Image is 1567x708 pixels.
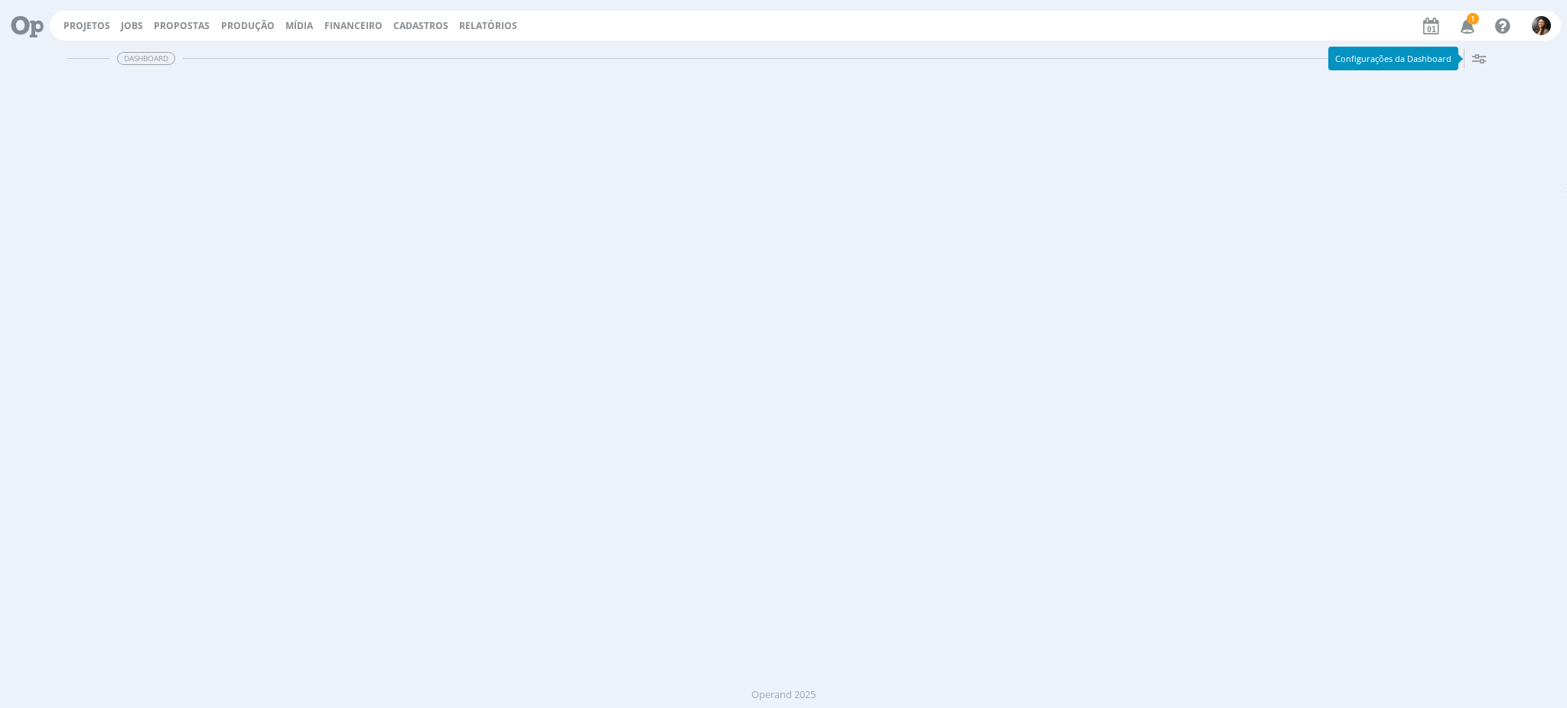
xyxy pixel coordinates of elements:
[221,19,275,32] a: Produção
[281,20,318,32] button: Mídia
[154,19,210,32] span: Propostas
[217,20,279,32] button: Produção
[116,20,148,32] button: Jobs
[389,20,453,32] button: Cadastros
[117,52,175,65] span: Dashboard
[454,20,522,32] button: Relatórios
[285,19,313,32] a: Mídia
[1531,12,1552,39] button: B
[149,20,214,32] button: Propostas
[1467,13,1479,24] span: 1
[64,19,110,32] a: Projetos
[121,19,143,32] a: Jobs
[324,19,383,32] a: Financeiro
[1532,16,1551,35] img: B
[1451,12,1482,40] button: 1
[1328,47,1458,70] div: Configurações da Dashboard
[393,19,448,32] span: Cadastros
[59,20,115,32] button: Projetos
[320,20,387,32] button: Financeiro
[459,19,517,32] a: Relatórios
